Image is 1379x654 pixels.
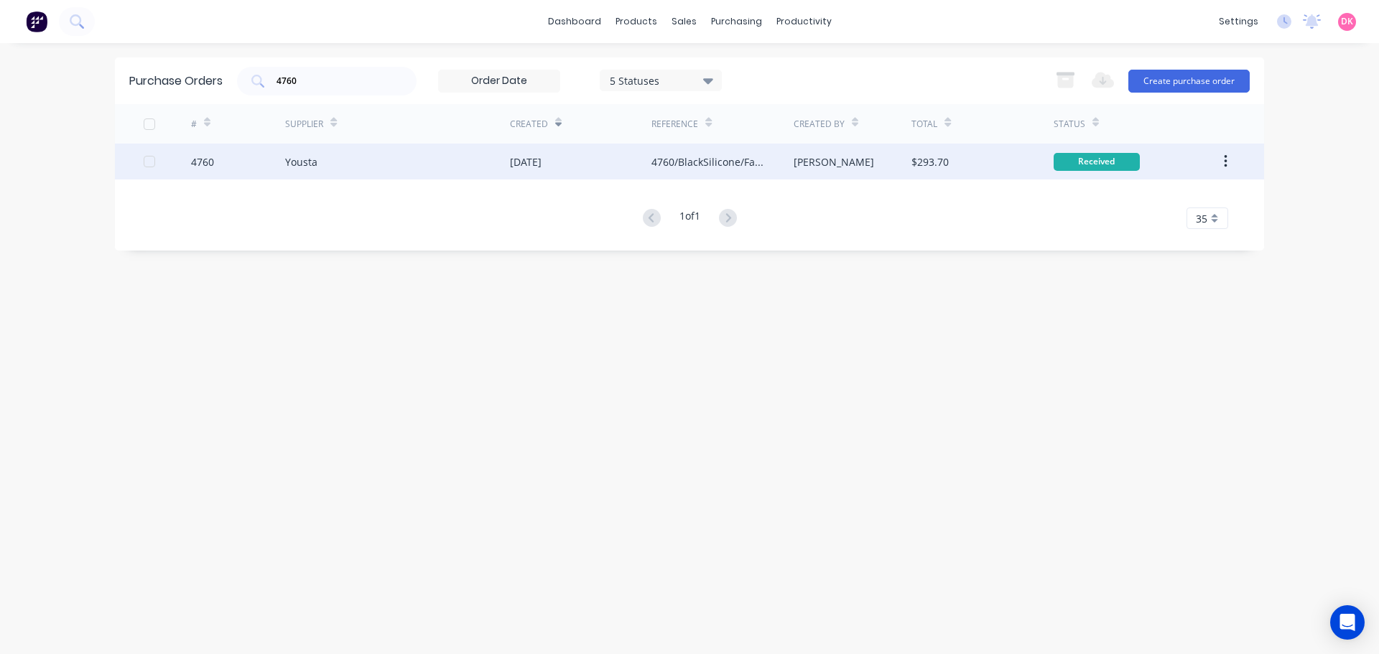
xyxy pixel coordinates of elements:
[769,11,839,32] div: productivity
[664,11,704,32] div: sales
[794,154,874,169] div: [PERSON_NAME]
[911,154,949,169] div: $293.70
[129,73,223,90] div: Purchase Orders
[1330,605,1365,640] div: Open Intercom Messenger
[679,208,700,229] div: 1 of 1
[26,11,47,32] img: Factory
[191,118,197,131] div: #
[911,118,937,131] div: Total
[1341,15,1353,28] span: DK
[704,11,769,32] div: purchasing
[541,11,608,32] a: dashboard
[794,118,845,131] div: Created By
[285,154,317,169] div: Yousta
[510,118,548,131] div: Created
[608,11,664,32] div: products
[651,118,698,131] div: Reference
[439,70,560,92] input: Order Date
[1054,153,1140,171] div: Received
[191,154,214,169] div: 4760
[610,73,712,88] div: 5 Statuses
[275,74,394,88] input: Search purchase orders...
[510,154,542,169] div: [DATE]
[1054,118,1085,131] div: Status
[1128,70,1250,93] button: Create purchase order
[651,154,764,169] div: 4760/BlackSilicone/Factory
[1212,11,1266,32] div: settings
[285,118,323,131] div: Supplier
[1196,211,1207,226] span: 35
